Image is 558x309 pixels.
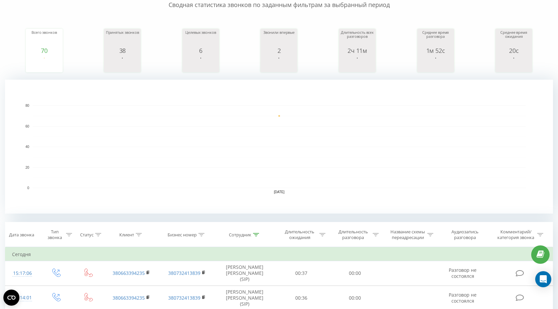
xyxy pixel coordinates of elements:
div: 2 [262,47,296,54]
text: 20 [25,166,29,169]
a: 380663394235 [113,270,145,276]
text: 40 [25,145,29,149]
svg: A chart. [27,54,61,74]
text: 0 [27,186,29,190]
a: 380663394235 [113,295,145,301]
div: Клиент [119,232,134,238]
span: Разговор не состоялся [449,267,477,279]
div: Принятых звонков [106,30,139,47]
td: 00:37 [274,261,328,286]
td: Сегодня [5,248,553,261]
svg: A chart. [5,80,553,214]
div: Длительность разговора [335,229,371,240]
div: Название схемы переадресации [390,229,426,240]
span: Разговор не состоялся [449,292,477,304]
svg: A chart. [262,54,296,74]
div: 1м 52с [419,47,452,54]
a: 380732413839 [168,295,200,301]
svg: A chart. [106,54,139,74]
div: Комментарий/категория звонка [496,229,536,240]
button: Open CMP widget [3,290,19,306]
div: Бизнес номер [168,232,197,238]
div: Дата звонка [9,232,34,238]
div: Статус [80,232,94,238]
div: Длительность всех разговоров [340,30,374,47]
div: Звонили впервые [262,30,296,47]
div: Длительность ожидания [282,229,318,240]
svg: A chart. [184,54,218,74]
svg: A chart. [497,54,531,74]
div: Сотрудник [229,232,251,238]
a: 380732413839 [168,270,200,276]
text: 60 [25,125,29,128]
div: 2ч 11м [340,47,374,54]
div: 38 [106,47,139,54]
div: Всего звонков [27,30,61,47]
text: 80 [25,104,29,107]
td: 00:00 [328,261,382,286]
div: Среднее время разговора [419,30,452,47]
div: 20с [497,47,531,54]
div: Open Intercom Messenger [535,271,551,287]
div: 15:17:06 [12,267,33,280]
text: [DATE] [274,190,285,194]
div: 6 [184,47,218,54]
svg: A chart. [419,54,452,74]
div: 15:14:01 [12,291,33,304]
div: Целевых звонков [184,30,218,47]
svg: A chart. [340,54,374,74]
div: Тип звонка [45,229,64,240]
div: Среднее время ожидания [497,30,531,47]
div: Аудиозапись разговора [443,229,487,240]
td: [PERSON_NAME] [PERSON_NAME] (SIP) [215,261,275,286]
div: 70 [27,47,61,54]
